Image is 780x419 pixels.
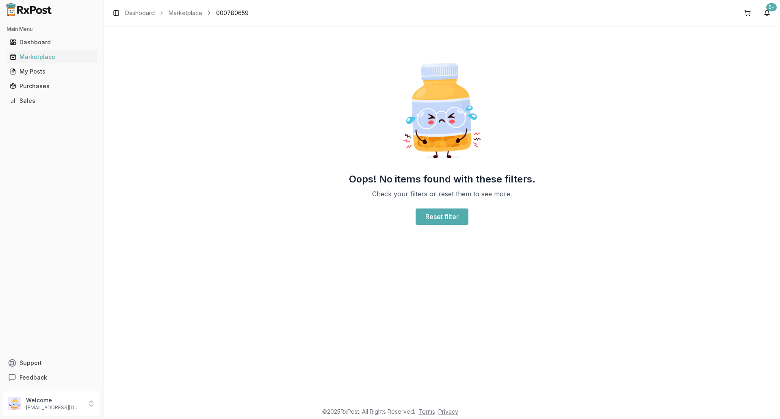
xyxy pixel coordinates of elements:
button: Feedback [3,370,100,385]
a: Dashboard [125,9,155,17]
a: Purchases [6,79,97,93]
p: [EMAIL_ADDRESS][DOMAIN_NAME] [26,404,82,411]
button: My Posts [3,65,100,78]
p: Welcome [26,396,82,404]
img: User avatar [8,397,21,410]
div: 9+ [766,3,777,11]
div: Sales [10,97,94,105]
img: Sad Pill Bottle [390,59,494,163]
div: Dashboard [10,38,94,46]
a: Sales [6,93,97,108]
h2: Oops! No items found with these filters. [349,173,535,186]
div: Marketplace [10,53,94,61]
a: Terms [418,408,435,415]
button: Support [3,356,100,370]
button: 9+ [760,7,773,20]
img: RxPost Logo [3,3,55,16]
a: Dashboard [6,35,97,50]
h2: Main Menu [6,26,97,33]
div: My Posts [10,67,94,76]
a: Privacy [438,408,458,415]
div: Purchases [10,82,94,90]
button: Sales [3,94,100,107]
a: Marketplace [6,50,97,64]
button: Marketplace [3,50,100,63]
p: Check your filters or reset them to see more. [372,189,512,199]
a: My Posts [6,64,97,79]
span: 000780659 [216,9,249,17]
a: Reset filter [416,208,468,225]
nav: breadcrumb [125,9,249,17]
span: Feedback [19,373,47,382]
button: Dashboard [3,36,100,49]
a: Marketplace [169,9,202,17]
button: Purchases [3,80,100,93]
